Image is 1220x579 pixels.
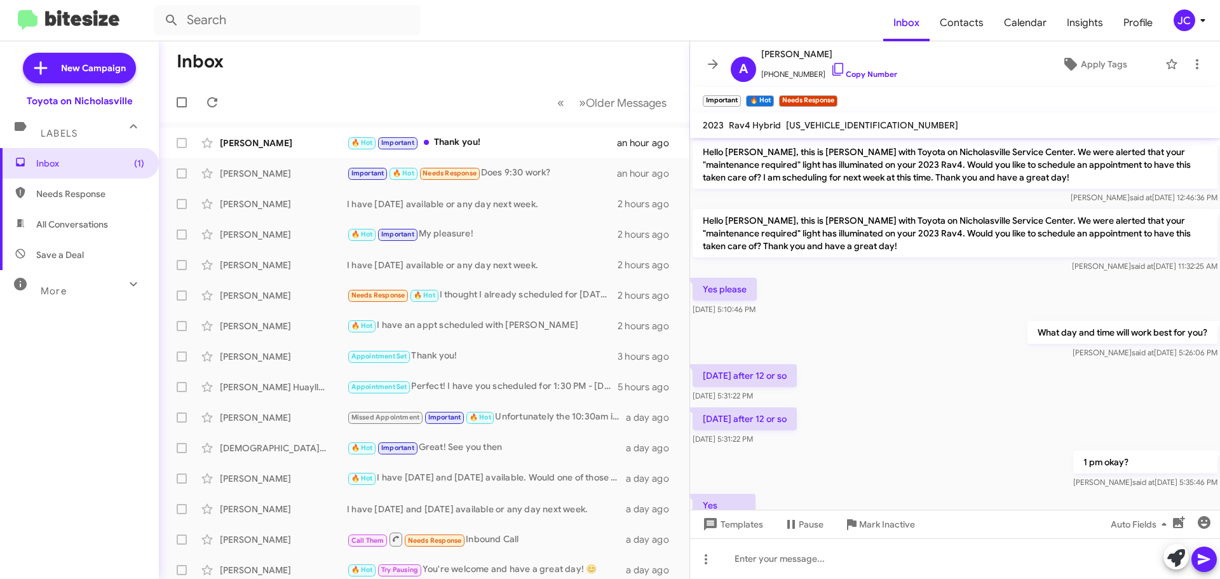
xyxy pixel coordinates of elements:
[693,140,1217,189] p: Hello [PERSON_NAME], this is [PERSON_NAME] with Toyota on Nicholasville Service Center. We were a...
[177,51,224,72] h1: Inbox
[414,291,435,299] span: 🔥 Hot
[381,139,414,147] span: Important
[220,259,347,271] div: [PERSON_NAME]
[347,349,618,364] div: Thank you!
[36,218,108,231] span: All Conversations
[690,513,773,536] button: Templates
[1111,513,1172,536] span: Auto Fields
[220,137,347,149] div: [PERSON_NAME]
[351,566,373,574] span: 🔥 Hot
[693,391,753,400] span: [DATE] 5:31:22 PM
[703,95,741,107] small: Important
[739,59,748,79] span: A
[761,46,897,62] span: [PERSON_NAME]
[1072,261,1217,271] span: [PERSON_NAME] [DATE] 11:32:25 AM
[41,285,67,297] span: More
[693,278,757,301] p: Yes please
[408,536,462,545] span: Needs Response
[746,95,773,107] small: 🔥 Hot
[779,95,837,107] small: Needs Response
[347,471,626,486] div: I have [DATE] and [DATE] available. Would one of those days work for you?
[618,381,679,393] div: 5 hours ago
[799,513,823,536] span: Pause
[618,259,679,271] div: 2 hours ago
[23,53,136,83] a: New Campaign
[626,564,679,576] div: a day ago
[61,62,126,74] span: New Campaign
[994,4,1057,41] a: Calendar
[41,128,78,139] span: Labels
[618,350,679,363] div: 3 hours ago
[830,69,897,79] a: Copy Number
[36,187,144,200] span: Needs Response
[347,379,618,394] div: Perfect! I have you scheduled for 1:30 PM - [DATE]. You can text me here or call me at [PHONE_NUM...
[351,352,407,360] span: Appointment Set
[586,96,667,110] span: Older Messages
[347,227,618,242] div: My pleasure!
[693,364,797,387] p: [DATE] after 12 or so
[693,434,753,444] span: [DATE] 5:31:22 PM
[1163,10,1206,31] button: JC
[557,95,564,111] span: «
[693,494,756,517] p: Yes
[618,320,679,332] div: 2 hours ago
[1071,193,1217,202] span: [PERSON_NAME] [DATE] 12:46:36 PM
[351,291,405,299] span: Needs Response
[618,228,679,241] div: 2 hours ago
[1101,513,1182,536] button: Auto Fields
[347,135,617,150] div: Thank you!
[351,383,407,391] span: Appointment Set
[729,119,781,131] span: Rav4 Hybrid
[579,95,586,111] span: »
[220,533,347,546] div: [PERSON_NAME]
[423,169,477,177] span: Needs Response
[761,62,897,81] span: [PHONE_NUMBER]
[27,95,133,107] div: Toyota on Nicholasville
[1130,193,1152,202] span: said at
[351,444,373,452] span: 🔥 Hot
[351,322,373,330] span: 🔥 Hot
[1073,451,1217,473] p: 1 pm okay?
[1174,10,1195,31] div: JC
[1131,261,1153,271] span: said at
[381,444,414,452] span: Important
[693,304,756,314] span: [DATE] 5:10:46 PM
[626,442,679,454] div: a day ago
[351,536,384,545] span: Call Them
[220,503,347,515] div: [PERSON_NAME]
[347,259,618,271] div: I have [DATE] available or any day next week.
[220,472,347,485] div: [PERSON_NAME]
[36,157,144,170] span: Inbox
[617,167,679,180] div: an hour ago
[220,320,347,332] div: [PERSON_NAME]
[550,90,572,116] button: Previous
[618,198,679,210] div: 2 hours ago
[1132,477,1155,487] span: said at
[1113,4,1163,41] a: Profile
[618,289,679,302] div: 2 hours ago
[1057,4,1113,41] a: Insights
[220,350,347,363] div: [PERSON_NAME]
[571,90,674,116] button: Next
[834,513,925,536] button: Mark Inactive
[220,289,347,302] div: [PERSON_NAME]
[693,209,1217,257] p: Hello [PERSON_NAME], this is [PERSON_NAME] with Toyota on Nicholasville Service Center. We were a...
[693,407,797,430] p: [DATE] after 12 or so
[1081,53,1127,76] span: Apply Tags
[393,169,414,177] span: 🔥 Hot
[428,413,461,421] span: Important
[470,413,491,421] span: 🔥 Hot
[347,503,626,515] div: I have [DATE] and [DATE] available or any day next week.
[550,90,674,116] nav: Page navigation example
[220,564,347,576] div: [PERSON_NAME]
[220,167,347,180] div: [PERSON_NAME]
[381,566,418,574] span: Try Pausing
[703,119,724,131] span: 2023
[930,4,994,41] a: Contacts
[1029,53,1159,76] button: Apply Tags
[351,139,373,147] span: 🔥 Hot
[617,137,679,149] div: an hour ago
